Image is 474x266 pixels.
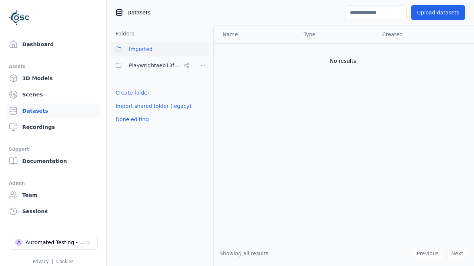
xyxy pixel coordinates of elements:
[26,239,86,246] div: Automated Testing - Playwright
[6,103,100,118] a: Datasets
[6,188,100,202] a: Team
[214,43,474,79] td: No results.
[129,45,153,54] span: Imported
[298,25,376,43] th: Type
[111,42,209,57] button: Imported
[15,239,23,246] div: A
[9,62,97,71] div: Assets
[6,154,100,168] a: Documentation
[127,9,150,16] span: Datasets
[6,37,100,52] a: Dashboard
[111,30,134,37] h3: Folders
[376,25,462,43] th: Created
[56,259,74,264] a: Cookies
[6,87,100,102] a: Scenes
[9,235,98,250] button: Select a workspace
[6,204,100,219] a: Sessions
[220,250,268,256] span: Showing all results
[9,7,30,28] img: Logo
[6,120,100,134] a: Recordings
[111,58,193,73] button: Playwrightaeb13f12-d09e-465a-94b3-7bc201768789
[6,71,100,86] a: 3D Models
[116,102,191,110] a: Import shared folder (legacy)
[33,259,49,264] a: Privacy
[9,145,97,154] div: Support
[116,89,150,96] a: Create folder
[129,61,181,70] span: Playwrightaeb13f12-d09e-465a-94b3-7bc201768789
[111,99,196,113] button: Import shared folder (legacy)
[9,179,97,188] div: Admin
[411,5,465,20] button: Upload datasets
[214,25,298,43] th: Name
[52,259,53,264] span: |
[111,86,154,99] button: Create folder
[111,113,153,126] button: Done editing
